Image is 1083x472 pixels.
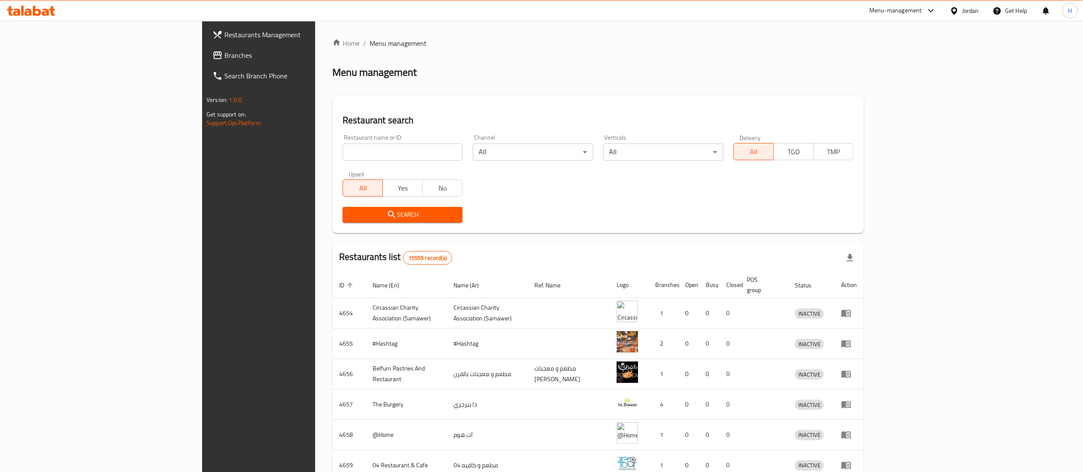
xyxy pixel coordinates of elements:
span: INACTIVE [795,339,824,349]
td: #Hashtag [447,329,528,359]
a: Branches [206,45,383,66]
span: No [426,182,459,194]
td: 0 [678,389,699,420]
th: Action [834,272,864,298]
img: The Burgery [617,392,638,413]
span: POS group [747,275,778,295]
span: Status [795,280,823,290]
td: 0 [678,420,699,450]
span: INACTIVE [795,460,824,470]
td: Belfurn Pastries And Restaurant [366,359,447,389]
span: Name (Ar) [453,280,490,290]
img: @Home [617,422,638,444]
span: Ref. Name [534,280,572,290]
div: Total records count [403,251,452,265]
div: Menu [841,430,857,440]
span: Menu management [370,38,427,48]
td: 0 [699,329,719,359]
span: Branches [224,50,376,60]
div: INACTIVE [795,308,824,319]
div: INACTIVE [795,460,824,471]
span: Restaurants Management [224,30,376,40]
td: 0 [678,298,699,329]
td: 1 [648,420,678,450]
td: مطعم و معجنات [PERSON_NAME] [528,359,610,389]
td: 0 [699,389,719,420]
div: Export file [840,248,860,268]
td: 0 [678,359,699,389]
span: ID [339,280,355,290]
label: Delivery [740,134,761,140]
div: Menu [841,338,857,349]
td: مطعم و معجنات بالفرن [447,359,528,389]
a: Search Branch Phone [206,66,383,86]
td: 0 [699,359,719,389]
button: No [422,179,462,197]
button: Yes [382,179,423,197]
span: Version: [206,94,227,105]
td: 0 [719,359,740,389]
div: Menu [841,369,857,379]
span: INACTIVE [795,400,824,410]
div: Menu [841,308,857,318]
div: All [603,143,723,161]
button: All [343,179,383,197]
label: Upsell [349,171,364,177]
td: 0 [719,329,740,359]
div: Menu [841,460,857,470]
span: TMP [817,146,850,158]
a: Support.OpsPlatform [206,117,261,128]
th: Logo [610,272,648,298]
td: ​Circassian ​Charity ​Association​ (Samawer) [366,298,447,329]
span: INACTIVE [795,430,824,440]
span: All [346,182,379,194]
td: The Burgery [366,389,447,420]
span: H [1068,6,1072,15]
span: INACTIVE [795,309,824,319]
th: Closed [719,272,740,298]
button: TGO [773,143,814,160]
td: 0 [719,389,740,420]
button: All [734,143,774,160]
span: Get support on: [206,109,246,120]
td: 1 [648,298,678,329]
td: 0 [719,298,740,329]
div: Menu [841,399,857,409]
img: ​Circassian ​Charity ​Association​ (Samawer) [617,301,638,322]
div: Jordan [962,6,979,15]
th: Branches [648,272,678,298]
th: Busy [699,272,719,298]
h2: Restaurants list [339,251,452,265]
span: INACTIVE [795,370,824,379]
img: #Hashtag [617,331,638,353]
span: Search [349,209,456,220]
td: 0 [678,329,699,359]
td: 4 [648,389,678,420]
div: Menu-management [869,6,922,16]
td: @Home [366,420,447,450]
span: 1.0.0 [229,94,242,105]
span: Yes [386,182,419,194]
td: ​Circassian ​Charity ​Association​ (Samawer) [447,298,528,329]
button: TMP [813,143,853,160]
td: ذا بيرجري [447,389,528,420]
span: Name (En) [373,280,410,290]
div: INACTIVE [795,369,824,379]
nav: breadcrumb [332,38,864,48]
span: 15559 record(s) [403,254,452,262]
td: 1 [648,359,678,389]
td: 2 [648,329,678,359]
td: 0 [699,298,719,329]
a: Restaurants Management [206,24,383,45]
input: Search for restaurant name or ID.. [343,143,462,161]
td: آت هوم [447,420,528,450]
h2: Restaurant search [343,114,853,127]
td: 0 [699,420,719,450]
td: #Hashtag [366,329,447,359]
span: Search Branch Phone [224,71,376,81]
img: Belfurn Pastries And Restaurant [617,361,638,383]
span: TGO [777,146,810,158]
span: All [737,146,770,158]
